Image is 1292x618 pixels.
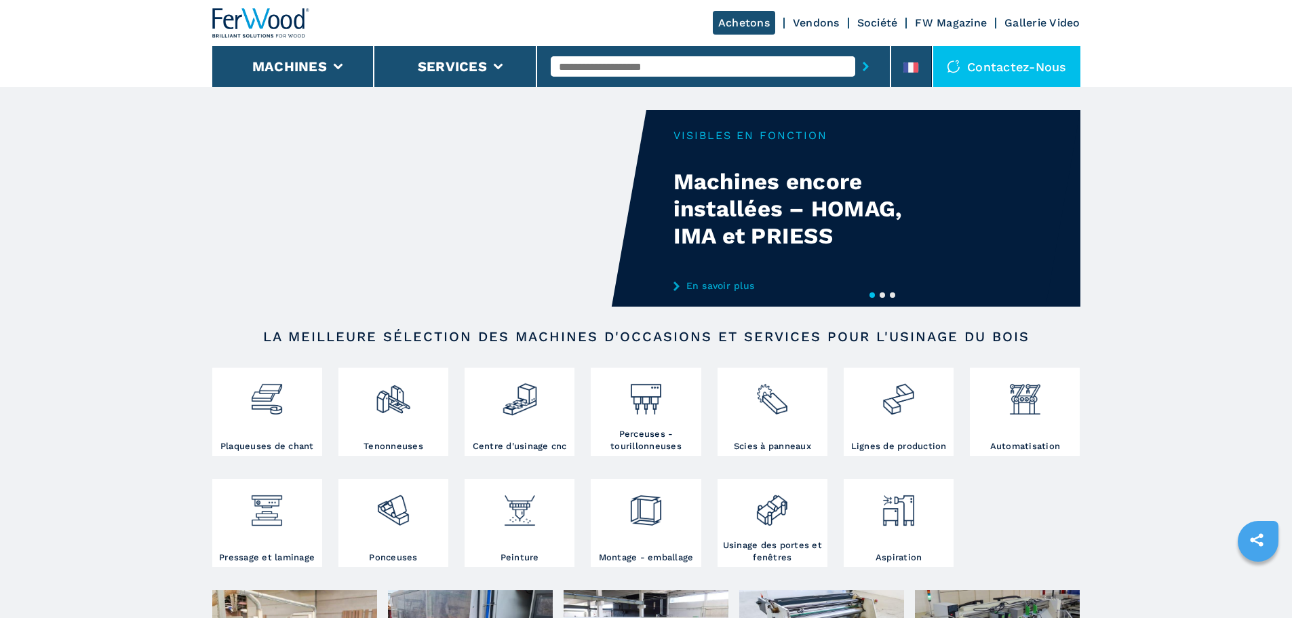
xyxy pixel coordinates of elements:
img: automazione.png [1007,371,1043,417]
video: Your browser does not support the video tag. [212,110,646,307]
img: linee_di_produzione_2.png [880,371,916,417]
img: montaggio_imballaggio_2.png [628,482,664,528]
img: bordatrici_1.png [249,371,285,417]
a: Peinture [465,479,574,567]
button: submit-button [855,51,876,82]
button: Machines [252,58,327,75]
h3: Plaqueuses de chant [220,440,314,452]
h3: Scies à panneaux [734,440,811,452]
button: Services [418,58,487,75]
img: pressa-strettoia.png [249,482,285,528]
img: foratrici_inseritrici_2.png [628,371,664,417]
a: Automatisation [970,368,1080,456]
h3: Perceuses - tourillonneuses [594,428,697,452]
a: Lignes de production [844,368,954,456]
img: verniciatura_1.png [502,482,538,528]
a: Perceuses - tourillonneuses [591,368,701,456]
img: levigatrici_2.png [375,482,411,528]
a: En savoir plus [673,280,939,291]
a: Usinage des portes et fenêtres [718,479,827,567]
a: Plaqueuses de chant [212,368,322,456]
img: lavorazione_porte_finestre_2.png [754,482,790,528]
img: Ferwood [212,8,310,38]
img: Contactez-nous [947,60,960,73]
a: Montage - emballage [591,479,701,567]
a: Aspiration [844,479,954,567]
h3: Pressage et laminage [219,552,315,564]
h3: Montage - emballage [599,552,694,564]
h3: Automatisation [990,440,1061,452]
h2: LA MEILLEURE SÉLECTION DES MACHINES D'OCCASIONS ET SERVICES POUR L'USINAGE DU BOIS [256,328,1037,345]
a: FW Magazine [915,16,987,29]
div: Contactez-nous [933,46,1080,87]
a: Scies à panneaux [718,368,827,456]
a: Gallerie Video [1004,16,1080,29]
a: Tenonneuses [338,368,448,456]
a: Société [857,16,898,29]
a: sharethis [1240,523,1274,557]
a: Vendons [793,16,840,29]
a: Achetons [713,11,775,35]
a: Pressage et laminage [212,479,322,567]
button: 1 [869,292,875,298]
h3: Usinage des portes et fenêtres [721,539,824,564]
img: sezionatrici_2.png [754,371,790,417]
img: aspirazione_1.png [880,482,916,528]
button: 3 [890,292,895,298]
h3: Tenonneuses [364,440,423,452]
h3: Centre d'usinage cnc [473,440,567,452]
button: 2 [880,292,885,298]
a: Ponceuses [338,479,448,567]
img: squadratrici_2.png [375,371,411,417]
h3: Lignes de production [851,440,947,452]
h3: Aspiration [876,552,922,564]
img: centro_di_lavoro_cnc_2.png [502,371,538,417]
h3: Ponceuses [369,552,417,564]
h3: Peinture [501,552,539,564]
a: Centre d'usinage cnc [465,368,574,456]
